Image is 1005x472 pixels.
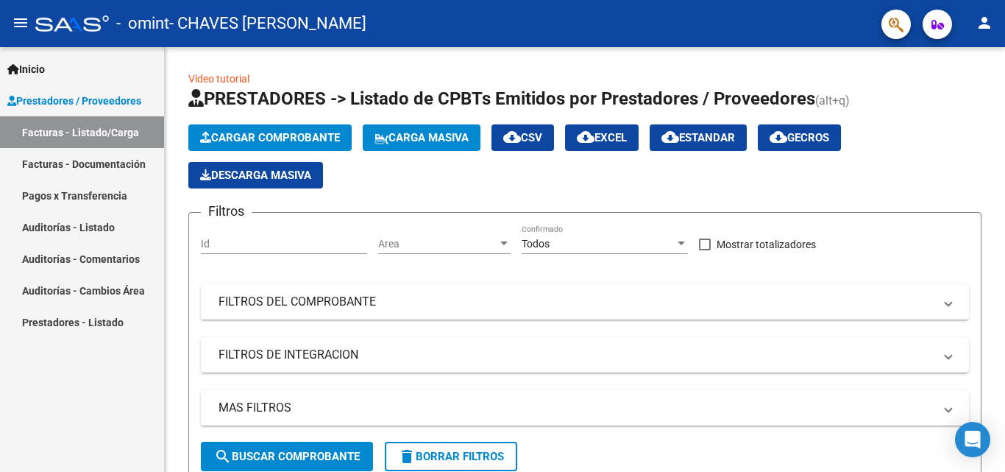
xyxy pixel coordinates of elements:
[577,131,627,144] span: EXCEL
[503,131,542,144] span: CSV
[378,238,497,250] span: Area
[188,162,323,189] app-download-masive: Descarga masiva de comprobantes (adjuntos)
[12,14,29,32] mat-icon: menu
[565,124,639,151] button: EXCEL
[398,450,504,463] span: Borrar Filtros
[650,124,747,151] button: Estandar
[976,14,993,32] mat-icon: person
[201,337,969,373] mat-expansion-panel-header: FILTROS DE INTEGRACION
[219,294,934,310] mat-panel-title: FILTROS DEL COMPROBANTE
[169,7,366,40] span: - CHAVES [PERSON_NAME]
[955,422,990,457] div: Open Intercom Messenger
[491,124,554,151] button: CSV
[661,128,679,146] mat-icon: cloud_download
[188,73,249,85] a: Video tutorial
[200,131,340,144] span: Cargar Comprobante
[522,238,550,250] span: Todos
[214,450,360,463] span: Buscar Comprobante
[201,390,969,426] mat-expansion-panel-header: MAS FILTROS
[201,284,969,320] mat-expansion-panel-header: FILTROS DEL COMPROBANTE
[219,347,934,363] mat-panel-title: FILTROS DE INTEGRACION
[201,442,373,471] button: Buscar Comprobante
[7,61,45,77] span: Inicio
[770,128,787,146] mat-icon: cloud_download
[398,448,416,465] mat-icon: delete
[188,124,352,151] button: Cargar Comprobante
[770,131,829,144] span: Gecros
[758,124,841,151] button: Gecros
[577,128,594,146] mat-icon: cloud_download
[219,400,934,416] mat-panel-title: MAS FILTROS
[374,131,469,144] span: Carga Masiva
[7,93,141,109] span: Prestadores / Proveedores
[717,236,816,253] span: Mostrar totalizadores
[188,88,815,109] span: PRESTADORES -> Listado de CPBTs Emitidos por Prestadores / Proveedores
[200,169,311,182] span: Descarga Masiva
[214,448,232,465] mat-icon: search
[201,201,252,222] h3: Filtros
[385,442,517,471] button: Borrar Filtros
[661,131,735,144] span: Estandar
[503,128,521,146] mat-icon: cloud_download
[188,162,323,189] button: Descarga Masiva
[363,124,480,151] button: Carga Masiva
[116,7,169,40] span: - omint
[815,94,850,108] span: (alt+q)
